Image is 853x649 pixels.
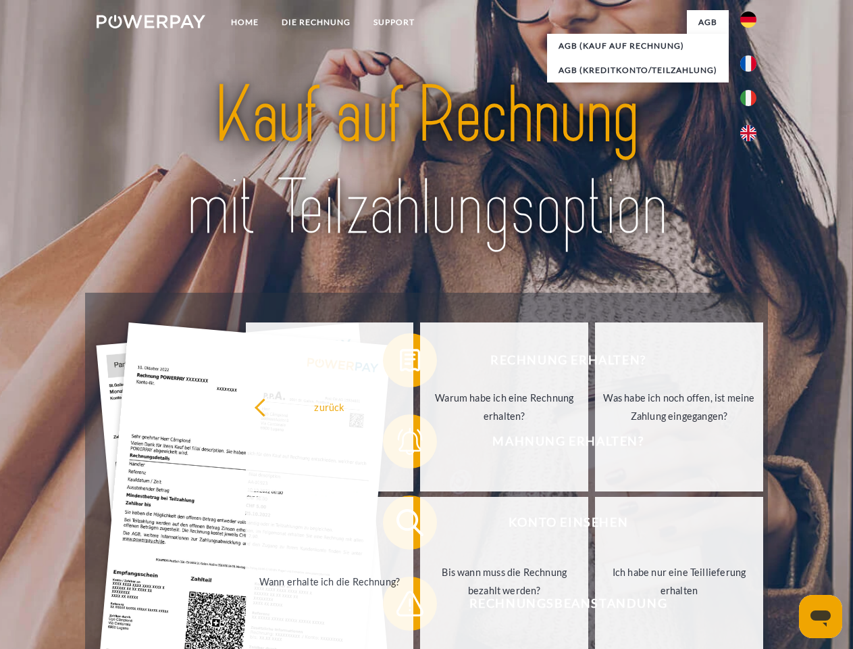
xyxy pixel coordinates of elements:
[740,55,756,72] img: fr
[428,563,580,600] div: Bis wann muss die Rechnung bezahlt werden?
[547,34,729,58] a: AGB (Kauf auf Rechnung)
[547,58,729,82] a: AGB (Kreditkonto/Teilzahlung)
[362,10,426,34] a: SUPPORT
[603,563,755,600] div: Ich habe nur eine Teillieferung erhalten
[740,11,756,28] img: de
[270,10,362,34] a: DIE RECHNUNG
[799,595,842,638] iframe: Schaltfläche zum Öffnen des Messaging-Fensters
[254,572,406,590] div: Wann erhalte ich die Rechnung?
[595,322,763,491] a: Was habe ich noch offen, ist meine Zahlung eingegangen?
[97,15,205,28] img: logo-powerpay-white.svg
[740,125,756,141] img: en
[219,10,270,34] a: Home
[129,65,724,259] img: title-powerpay_de.svg
[428,389,580,425] div: Warum habe ich eine Rechnung erhalten?
[740,90,756,106] img: it
[254,398,406,416] div: zurück
[603,389,755,425] div: Was habe ich noch offen, ist meine Zahlung eingegangen?
[687,10,729,34] a: agb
